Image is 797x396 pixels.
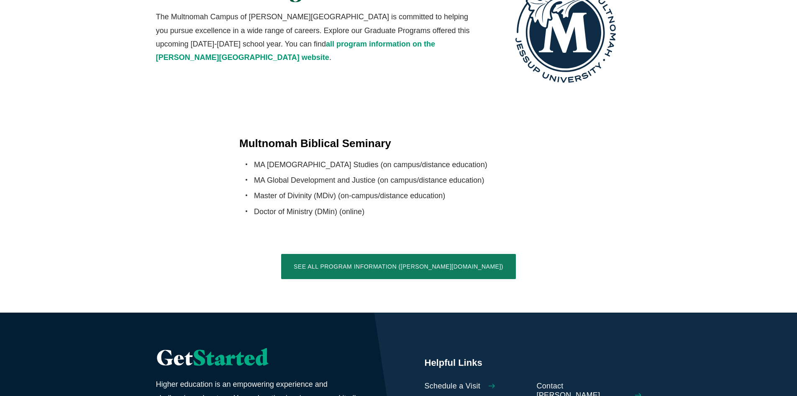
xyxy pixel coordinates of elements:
h5: Helpful Links [425,357,641,369]
span: Schedule a Visit [425,382,481,391]
li: Doctor of Ministry (DMin) (online) [254,205,558,218]
a: Schedule a Visit [425,382,529,391]
li: MA Global Development and Justice (on campus/distance education) [254,173,558,187]
li: Master of Divinity (MDiv) (on-campus/distance education) [254,189,558,202]
p: The Multnomah Campus of [PERSON_NAME][GEOGRAPHIC_DATA] is committed to helping you pursue excelle... [156,10,474,65]
span: Started [193,344,268,370]
h4: Multnomah Biblical Seminary [239,136,558,151]
li: MA [DEMOGRAPHIC_DATA] Studies (on campus/distance education) [254,158,558,171]
h2: Get [156,346,358,369]
a: See All Program Information ([PERSON_NAME][DOMAIN_NAME]) [281,254,516,279]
